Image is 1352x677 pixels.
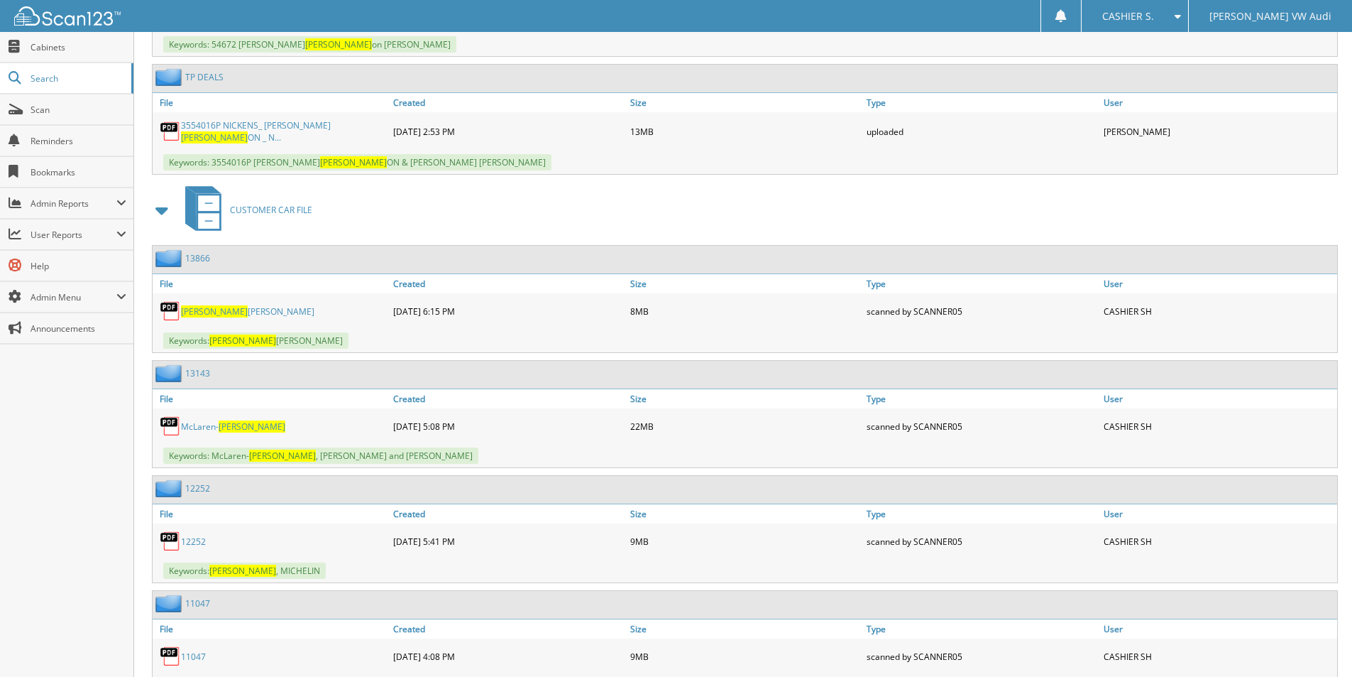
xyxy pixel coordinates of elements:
span: Admin Reports [31,197,116,210]
span: CASHIER S. [1102,12,1154,21]
span: [PERSON_NAME] [209,565,276,577]
div: CASHIER SH [1100,412,1337,440]
span: [PERSON_NAME] [249,450,316,462]
a: File [153,274,390,293]
a: 13143 [185,367,210,379]
div: 9MB [627,527,864,556]
div: [DATE] 4:08 PM [390,642,627,671]
div: scanned by SCANNER05 [863,527,1100,556]
div: CASHIER SH [1100,297,1337,325]
img: scan123-logo-white.svg [14,6,121,26]
a: Type [863,274,1100,293]
span: Admin Menu [31,291,116,303]
span: Search [31,72,124,85]
a: Created [390,389,627,408]
span: [PERSON_NAME] [181,305,248,318]
img: folder2.png [155,364,185,382]
a: User [1100,619,1337,639]
span: Help [31,260,126,272]
div: uploaded [863,116,1100,147]
a: 12252 [181,536,206,548]
div: CASHIER SH [1100,642,1337,671]
a: 12252 [185,482,210,494]
span: Cabinets [31,41,126,53]
img: folder2.png [155,68,185,86]
a: Size [627,274,864,293]
span: [PERSON_NAME] [219,421,285,433]
div: 8MB [627,297,864,325]
a: File [153,389,390,408]
span: Scan [31,104,126,116]
a: User [1100,504,1337,524]
a: Type [863,504,1100,524]
span: Reminders [31,135,126,147]
div: [PERSON_NAME] [1100,116,1337,147]
a: Created [390,619,627,639]
a: Type [863,389,1100,408]
img: PDF.png [160,300,181,322]
div: [DATE] 2:53 PM [390,116,627,147]
iframe: Chat Widget [1281,609,1352,677]
a: Type [863,619,1100,639]
a: Size [627,93,864,112]
span: [PERSON_NAME] [305,38,372,50]
div: scanned by SCANNER05 [863,297,1100,325]
span: User Reports [31,229,116,241]
a: File [153,504,390,524]
div: [DATE] 6:15 PM [390,297,627,325]
div: CASHIER SH [1100,527,1337,556]
a: User [1100,274,1337,293]
div: scanned by SCANNER05 [863,642,1100,671]
a: User [1100,93,1337,112]
img: folder2.png [155,480,185,497]
span: CUSTOMER CAR FILE [230,204,312,216]
a: File [153,93,390,112]
span: Announcements [31,323,126,335]
img: PDF.png [160,416,181,437]
span: Keywords: McLaren- , [PERSON_NAME] and [PERSON_NAME] [163,448,478,464]
div: [DATE] 5:41 PM [390,527,627,556]
a: CUSTOMER CAR FILE [177,182,312,238]
span: [PERSON_NAME] [181,131,248,143]
a: User [1100,389,1337,408]
a: Created [390,504,627,524]
span: Keywords: 3554016P [PERSON_NAME] ON & [PERSON_NAME] [PERSON_NAME] [163,154,551,170]
span: [PERSON_NAME] [209,335,276,347]
img: folder2.png [155,595,185,612]
img: PDF.png [160,531,181,552]
a: 13866 [185,252,210,264]
div: 9MB [627,642,864,671]
span: Keywords: [PERSON_NAME] [163,332,348,349]
a: Size [627,619,864,639]
a: [PERSON_NAME][PERSON_NAME] [181,305,314,318]
img: PDF.png [160,121,181,142]
a: TP DEALS [185,71,224,83]
div: 13MB [627,116,864,147]
span: Keywords: 54672 [PERSON_NAME] on [PERSON_NAME] [163,36,456,53]
a: Created [390,93,627,112]
a: File [153,619,390,639]
img: folder2.png [155,249,185,267]
a: Size [627,504,864,524]
a: 3554016P NICKENS_ [PERSON_NAME][PERSON_NAME]ON _ N... [181,119,386,143]
span: Bookmarks [31,166,126,178]
a: Size [627,389,864,408]
div: [DATE] 5:08 PM [390,412,627,440]
span: [PERSON_NAME] VW Audi [1209,12,1331,21]
a: 11047 [185,597,210,610]
a: 11047 [181,651,206,663]
img: PDF.png [160,646,181,667]
a: McLaren-[PERSON_NAME] [181,421,285,433]
div: scanned by SCANNER05 [863,412,1100,440]
a: Created [390,274,627,293]
span: [PERSON_NAME] [320,156,387,168]
a: Type [863,93,1100,112]
div: 22MB [627,412,864,440]
span: Keywords: , MICHELIN [163,563,326,579]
